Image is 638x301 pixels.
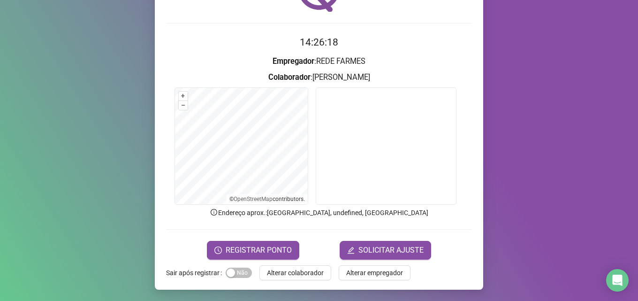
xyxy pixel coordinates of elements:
[207,241,299,260] button: REGISTRAR PONTO
[339,265,410,280] button: Alterar empregador
[234,196,273,202] a: OpenStreetMap
[268,73,311,82] strong: Colaborador
[166,55,472,68] h3: : REDE FARMES
[179,92,188,100] button: +
[267,268,324,278] span: Alterar colaborador
[606,269,629,292] div: Open Intercom Messenger
[214,247,222,254] span: clock-circle
[166,71,472,84] h3: : [PERSON_NAME]
[229,196,305,202] li: © contributors.
[346,268,403,278] span: Alterar empregador
[358,245,424,256] span: SOLICITAR AJUSTE
[273,57,314,66] strong: Empregador
[226,245,292,256] span: REGISTRAR PONTO
[300,37,338,48] time: 14:26:18
[166,208,472,218] p: Endereço aprox. : [GEOGRAPHIC_DATA], undefined, [GEOGRAPHIC_DATA]
[166,265,226,280] label: Sair após registrar
[259,265,331,280] button: Alterar colaborador
[340,241,431,260] button: editSOLICITAR AJUSTE
[210,208,218,216] span: info-circle
[347,247,355,254] span: edit
[179,101,188,110] button: –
